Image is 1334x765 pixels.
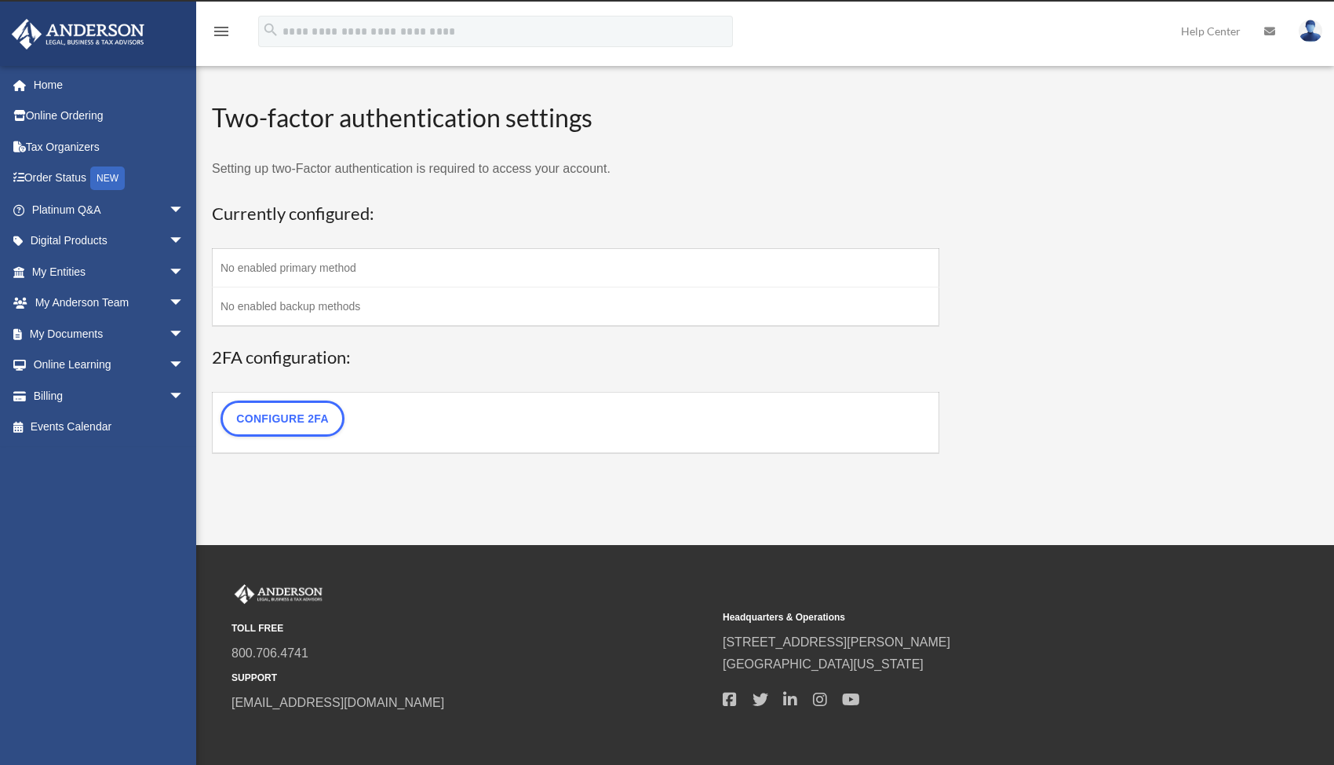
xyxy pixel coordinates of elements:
img: Anderson Advisors Platinum Portal [7,19,149,49]
i: search [262,21,279,38]
a: Order StatusNEW [11,163,208,195]
td: No enabled primary method [213,249,939,287]
a: [EMAIL_ADDRESS][DOMAIN_NAME] [231,696,444,709]
img: User Pic [1299,20,1322,42]
span: arrow_drop_down [169,194,200,226]
a: Online Ordering [11,101,208,132]
i: menu [212,22,231,41]
h3: 2FA configuration: [212,346,939,370]
a: Events Calendar [11,412,208,443]
a: Digital Productsarrow_drop_down [11,225,208,257]
p: Setting up two-Factor authentication is required to access your account. [212,158,939,180]
span: arrow_drop_down [169,256,200,288]
small: SUPPORT [231,670,712,686]
a: Billingarrow_drop_down [11,380,208,412]
h3: Currently configured: [212,202,939,226]
a: [GEOGRAPHIC_DATA][US_STATE] [723,657,924,671]
a: My Anderson Teamarrow_drop_down [11,287,208,319]
img: Anderson Advisors Platinum Portal [231,584,326,605]
small: TOLL FREE [231,620,712,637]
a: 800.706.4741 [231,646,308,660]
span: arrow_drop_down [169,350,200,382]
a: My Documentsarrow_drop_down [11,318,208,350]
a: My Entitiesarrow_drop_down [11,256,208,287]
a: Configure 2FA [221,401,344,437]
span: arrow_drop_down [169,287,200,320]
span: arrow_drop_down [169,380,200,412]
span: arrow_drop_down [169,318,200,350]
a: Platinum Q&Aarrow_drop_down [11,194,208,225]
small: Headquarters & Operations [723,609,1203,626]
a: menu [212,27,231,41]
a: Tax Organizers [11,131,208,163]
h2: Two-factor authentication settings [212,101,939,136]
a: Online Learningarrow_drop_down [11,350,208,381]
span: arrow_drop_down [169,225,200,258]
div: NEW [90,167,125,190]
a: Home [11,69,208,101]
a: [STREET_ADDRESS][PERSON_NAME] [723,635,950,649]
td: No enabled backup methods [213,287,939,327]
